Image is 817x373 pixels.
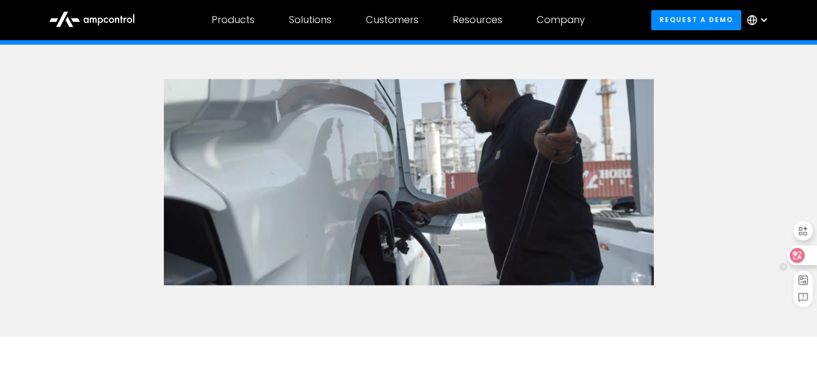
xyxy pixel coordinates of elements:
div: Solutions [289,14,331,26]
div: Company [537,14,585,26]
div: Resources [453,14,502,26]
div: Customers [366,14,418,26]
img: WattEV electric truck driver charging electric truck that is using smart charging software for fl... [164,79,654,285]
div: Products [212,14,255,26]
a: Request a demo [651,10,741,30]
